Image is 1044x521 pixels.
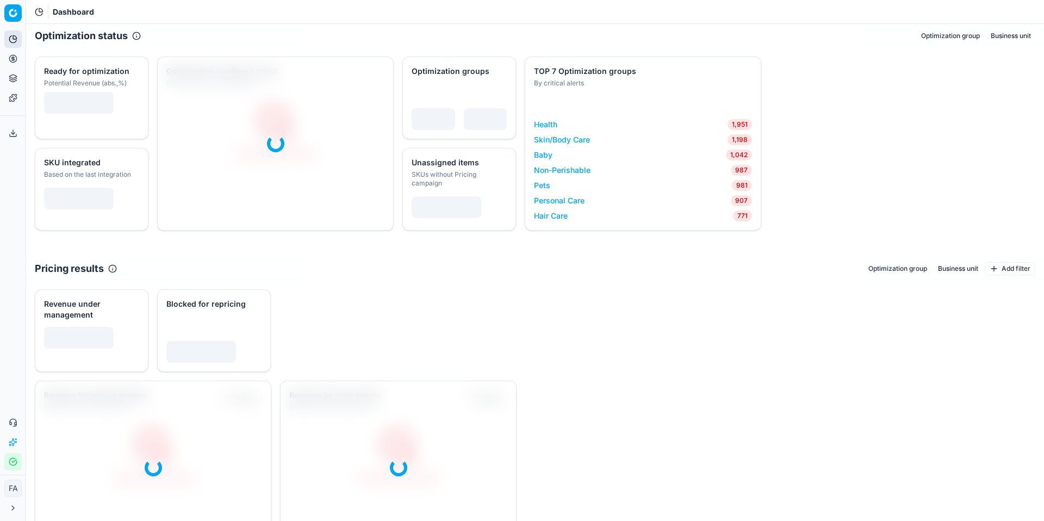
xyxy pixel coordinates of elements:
[534,150,552,160] a: Baby
[53,7,94,17] span: Dashboard
[733,210,752,221] span: 771
[44,157,137,168] div: SKU integrated
[726,150,752,160] span: 1,042
[985,262,1035,275] button: Add filter
[534,134,590,145] a: Skin/Body Care
[412,157,505,168] div: Unassigned items
[534,66,750,77] div: TOP 7 Optimization groups
[44,299,137,320] div: Revenue under management
[534,119,557,130] a: Health
[35,28,128,44] h2: Optimization status
[864,262,931,275] button: Optimization group
[934,262,983,275] button: Business unit
[53,7,94,17] nav: breadcrumb
[4,480,22,497] button: FA
[44,170,137,179] div: Based on the last integration
[166,299,259,309] div: Blocked for repricing
[534,210,568,221] a: Hair Care
[534,165,591,176] a: Non-Perishable
[731,195,752,206] span: 907
[728,119,752,130] span: 1,951
[728,134,752,145] span: 1,198
[986,29,1035,42] button: Business unit
[534,180,550,191] a: Pets
[44,79,137,88] div: Potential Revenue (abs.,%)
[412,66,505,77] div: Optimization groups
[44,66,137,77] div: Ready for optimization
[534,195,585,206] a: Personal Care
[5,480,21,497] span: FA
[35,261,104,276] h2: Pricing results
[917,29,984,42] button: Optimization group
[534,79,750,88] div: By critical alerts
[731,165,752,176] span: 987
[412,170,505,188] div: SKUs without Pricing campaign
[732,180,752,191] span: 981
